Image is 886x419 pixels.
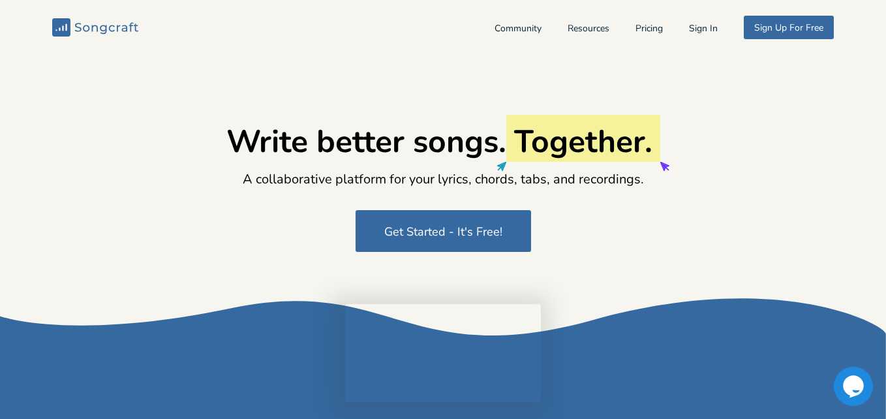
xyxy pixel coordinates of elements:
[744,16,834,39] button: Sign Up For Free
[226,123,660,162] h1: Write better songs.
[514,120,652,163] span: Together.
[689,24,718,35] button: Sign In
[243,170,644,189] h2: A collaborative platform for your lyrics, chords, tabs, and recordings.
[568,24,609,35] a: Resources
[635,24,663,35] a: Pricing
[495,24,542,35] a: Community
[356,210,531,252] button: Get Started - It's Free!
